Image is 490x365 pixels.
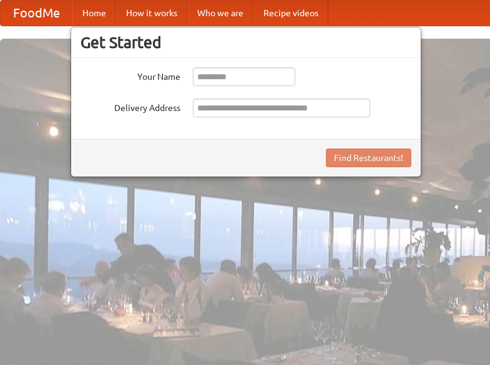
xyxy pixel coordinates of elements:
[1,1,72,26] a: FoodMe
[81,33,411,52] h3: Get Started
[81,67,180,83] label: Your Name
[81,99,180,114] label: Delivery Address
[326,148,411,167] button: Find Restaurants!
[116,1,187,26] a: How it works
[187,1,253,26] a: Who we are
[253,1,328,26] a: Recipe videos
[72,1,116,26] a: Home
